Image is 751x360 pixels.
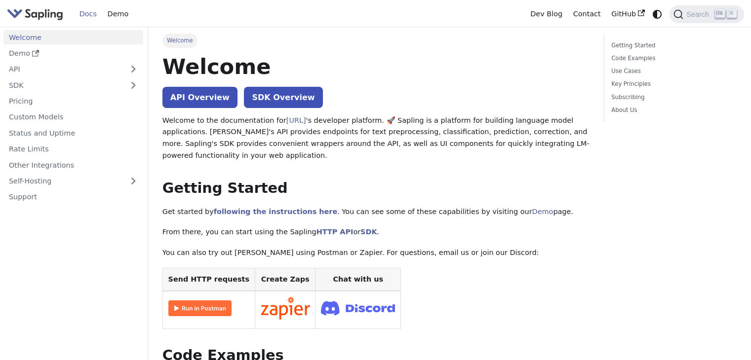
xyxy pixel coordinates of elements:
[611,41,733,50] a: Getting Started
[611,106,733,115] a: About Us
[3,174,143,188] a: Self-Hosting
[286,116,306,124] a: [URL]
[123,78,143,92] button: Expand sidebar category 'SDK'
[611,54,733,63] a: Code Examples
[162,247,590,259] p: You can also try out [PERSON_NAME] using Postman or Zapier. For questions, email us or join our D...
[3,94,143,108] a: Pricing
[3,30,143,44] a: Welcome
[162,206,590,218] p: Get started by . You can see some of these capabilities by visiting our page.
[3,62,123,76] a: API
[123,62,143,76] button: Expand sidebar category 'API'
[3,126,143,140] a: Status and Uptime
[532,208,553,216] a: Demo
[3,78,123,92] a: SDK
[162,268,255,291] th: Send HTTP requests
[3,46,143,61] a: Demo
[3,142,143,156] a: Rate Limits
[611,93,733,102] a: Subscribing
[606,6,650,22] a: GitHub
[162,34,590,47] nav: Breadcrumbs
[316,268,401,291] th: Chat with us
[321,298,395,318] img: Join Discord
[727,9,737,18] kbd: K
[74,6,102,22] a: Docs
[525,6,567,22] a: Dev Blog
[3,158,143,172] a: Other Integrations
[162,34,198,47] span: Welcome
[162,115,590,162] p: Welcome to the documentation for 's developer platform. 🚀 Sapling is a platform for building lang...
[162,53,590,80] h1: Welcome
[7,7,63,21] img: Sapling.ai
[316,228,354,236] a: HTTP API
[568,6,606,22] a: Contact
[168,300,232,316] img: Run in Postman
[162,87,237,108] a: API Overview
[611,79,733,89] a: Key Principles
[650,7,665,21] button: Switch between dark and light mode (currently system mode)
[102,6,134,22] a: Demo
[7,7,67,21] a: Sapling.ai
[255,268,316,291] th: Create Zaps
[683,10,715,18] span: Search
[360,228,377,236] a: SDK
[261,297,310,320] img: Connect in Zapier
[670,5,744,23] button: Search (Ctrl+K)
[244,87,322,108] a: SDK Overview
[162,180,590,197] h2: Getting Started
[611,67,733,76] a: Use Cases
[3,110,143,124] a: Custom Models
[162,226,590,238] p: From there, you can start using the Sapling or .
[3,190,143,204] a: Support
[214,208,337,216] a: following the instructions here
